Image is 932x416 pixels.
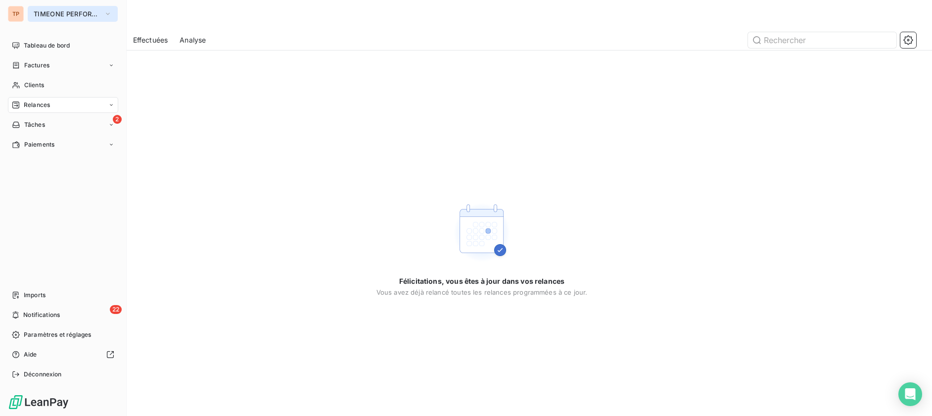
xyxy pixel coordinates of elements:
[133,35,168,45] span: Effectuées
[8,394,69,410] img: Logo LeanPay
[8,347,118,363] a: Aide
[24,101,50,109] span: Relances
[8,57,118,73] a: Factures
[399,276,564,286] span: Félicitations, vous êtes à jour dans vos relances
[110,305,122,314] span: 22
[8,117,118,133] a: 2Tâches
[376,288,588,296] span: Vous avez déjà relancé toutes les relances programmées à ce jour.
[24,81,44,90] span: Clients
[24,140,54,149] span: Paiements
[8,137,118,153] a: Paiements
[24,370,62,379] span: Déconnexion
[180,35,206,45] span: Analyse
[113,115,122,124] span: 2
[8,77,118,93] a: Clients
[24,41,70,50] span: Tableau de bord
[24,350,37,359] span: Aide
[748,32,896,48] input: Rechercher
[450,201,513,264] img: Empty state
[8,38,118,53] a: Tableau de bord
[23,311,60,319] span: Notifications
[8,97,118,113] a: Relances
[24,61,49,70] span: Factures
[8,6,24,22] div: TP
[24,291,46,300] span: Imports
[8,327,118,343] a: Paramètres et réglages
[24,120,45,129] span: Tâches
[24,330,91,339] span: Paramètres et réglages
[34,10,100,18] span: TIMEONE PERFORMANCE
[8,287,118,303] a: Imports
[898,382,922,406] div: Open Intercom Messenger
